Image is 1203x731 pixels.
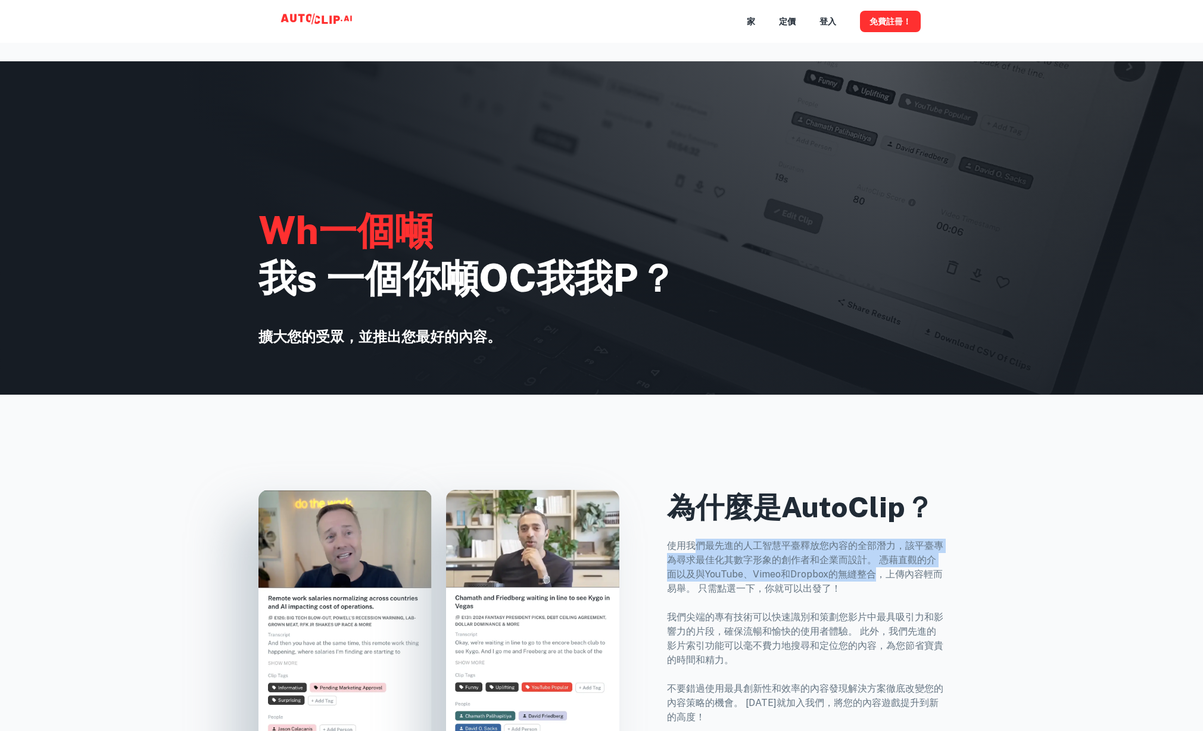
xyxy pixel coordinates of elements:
span: 噸 [441,254,479,302]
span: C [509,254,537,302]
p: 使用我們最先進的人工智慧平臺釋放您內容的全部潛力，該平臺專為尋求最佳化其數字形象的創作者和企業而設計。 憑藉直觀的介面以及與YouTube、Vimeo和Dropbox的無縫整合，上傳內容輕而易舉... [667,539,945,724]
span: 我 [258,254,297,302]
span: W [258,207,295,254]
span: O [479,254,509,302]
span: 我 [537,254,575,302]
span: P [613,254,638,302]
span: h [295,207,319,254]
span: ？ [638,254,677,302]
h4: 擴大您的受眾，並推出您最好的內容。 [258,326,677,347]
span: 我 [575,254,613,302]
span: s [297,254,317,302]
span: 你 [403,254,441,302]
button: 免費註冊！ [860,11,921,32]
span: 一個 [319,207,395,254]
span: 噸 [395,207,433,254]
span: 一個 [326,254,403,302]
h2: 為什麼是AutoClip？ [667,490,945,524]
